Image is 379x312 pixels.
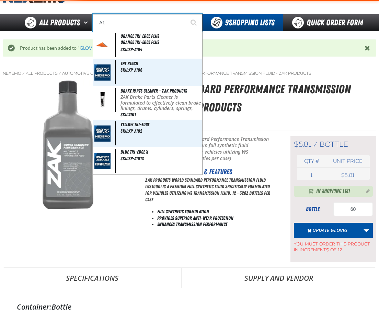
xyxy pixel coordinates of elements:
[326,170,370,180] td: $5.81
[120,61,138,66] span: The Reach
[145,177,273,203] p: ZAK Products World Standard Performance Transmission Fluid (WS1000) is a premium full synthetic f...
[360,223,373,238] a: More Actions
[145,167,273,177] h2: Product Information & Features
[225,18,275,27] span: Shopping Lists
[120,33,159,39] span: Orange Tri-Edge Plus
[157,221,273,228] li: Enhances Transmission Performance
[94,92,111,108] img: 5b11587b99953488511631-a101_wo_nas.png
[81,14,93,31] button: Open All Products pages
[120,149,148,155] span: Blue Tri-Edge X
[316,187,350,195] span: In Shopping List
[120,39,358,46] td: Orange Tri-Edge Plus
[120,88,187,94] span: Brake Parts Cleaner - ZAK Products
[120,67,142,73] span: SKU:XP-A106
[17,302,51,312] label: Container:
[120,112,136,117] span: SKU:A101
[120,47,142,52] span: SKU:XP-A104
[294,223,360,238] button: Update GLOVES
[203,14,283,31] button: You have 9 Shopping Lists. Open to view details
[185,14,203,31] button: Start Searching
[3,268,181,288] a: Specifications
[156,71,311,76] a: World Standard Performance Transmission Fluid - ZAK Products
[333,202,373,216] input: Product Quantity
[94,125,111,142] img: missing_image.jpg
[3,71,21,76] a: Nexemo
[59,71,61,76] span: /
[94,153,111,169] img: missing_image.jpg
[17,302,362,312] div: Bottle
[294,238,373,253] span: You must order this product in increments of 12
[182,268,376,288] a: Supply and Vendor
[3,80,133,210] img: World Standard Performance Transmission Fluid - ZAK Products
[94,64,111,81] img: missing_image.jpg
[93,14,203,31] input: Search
[157,208,273,215] li: Full Synthetic Formulation
[363,43,373,53] button: Close the Notification
[326,155,370,168] th: Unit price
[294,205,332,213] div: bottle
[80,45,97,51] a: GLOVES
[320,140,348,149] span: bottle
[297,155,326,168] th: Qty #
[360,187,371,195] button: Manage current product in the Shopping List
[120,122,149,127] span: Yellow Tri-Edge
[157,215,273,221] li: Provides Superior Anti-Wear Protection
[120,156,144,161] span: SKU:XP-A101X
[3,71,376,76] nav: Breadcrumbs
[310,172,312,178] span: 1
[26,71,58,76] a: All Products
[120,94,201,123] p: ZAK Brake Parts Cleaner is formulated to effectively clean brake linings, drums, cylinders, sprin...
[39,16,80,29] span: All Products
[22,71,25,76] span: /
[313,140,318,149] span: /
[120,128,142,134] span: SKU:XP-A102
[283,14,376,31] a: Quick Order Form
[145,136,273,162] p: ZAK Products World Standard Performance Transmission Fluid (WS1000) is a premium full synthetic f...
[145,118,376,128] p: SKU:
[294,140,311,149] span: $5.81
[145,80,376,116] h1: World Standard Performance Transmission Fluid - ZAK Products
[225,18,229,27] strong: 9
[94,40,111,50] img: 662fdf5ed6686178635523-XP-A104.png
[62,71,115,76] a: Automotive Chemicals
[15,45,365,51] div: Product has been added to " "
